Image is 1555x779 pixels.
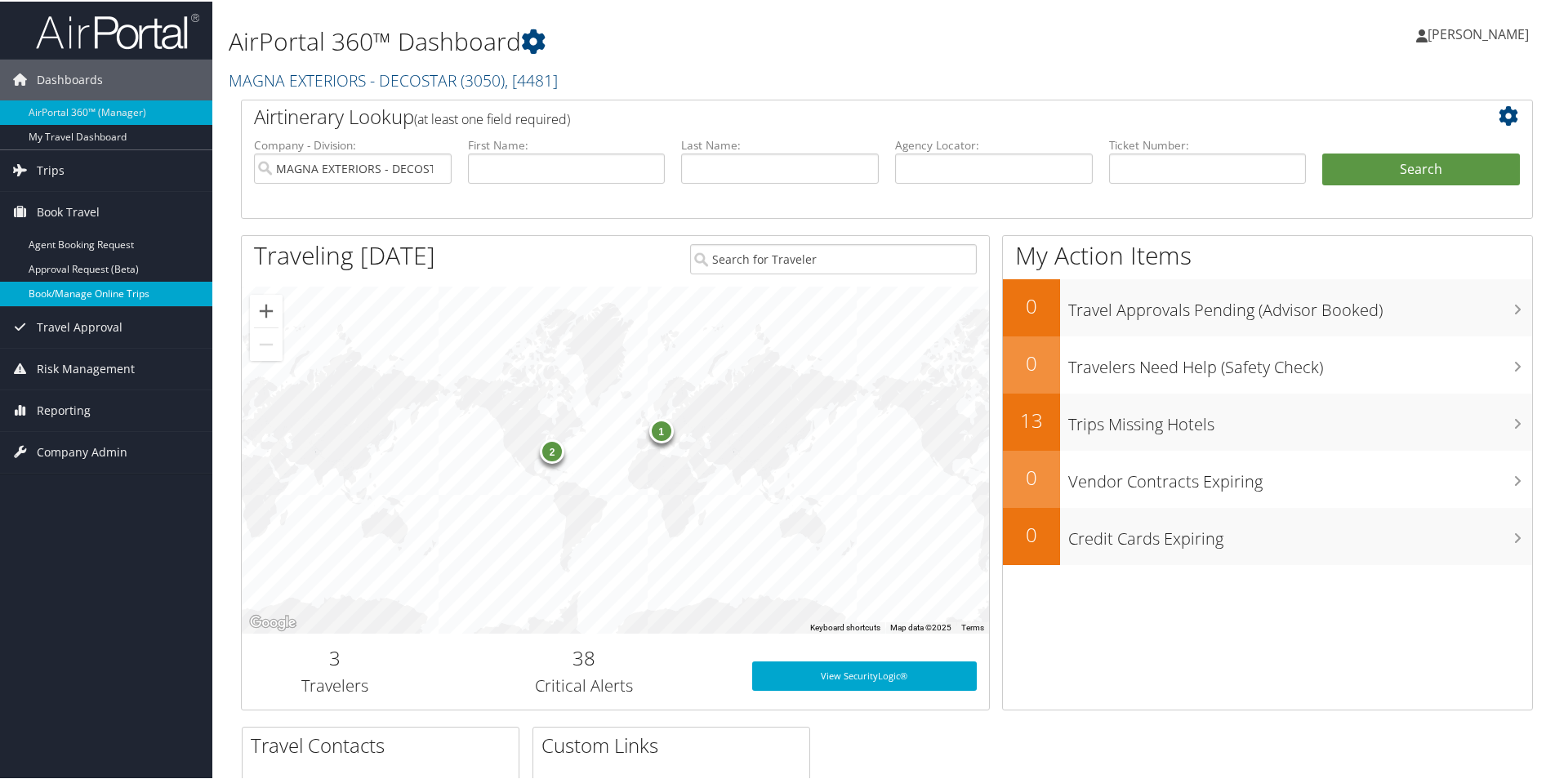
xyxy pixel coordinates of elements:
h3: Travel Approvals Pending (Advisor Booked) [1068,289,1532,320]
h3: Travelers [254,673,417,696]
h1: AirPortal 360™ Dashboard [229,23,1107,57]
button: Zoom out [250,327,283,359]
h3: Credit Cards Expiring [1068,518,1532,549]
h2: 0 [1003,291,1060,318]
span: ( 3050 ) [461,68,505,90]
div: 1 [649,416,674,441]
span: Company Admin [37,430,127,471]
h2: 0 [1003,462,1060,490]
h2: Custom Links [541,730,809,758]
img: airportal-logo.png [36,11,199,49]
span: Map data ©2025 [890,621,951,630]
a: MAGNA EXTERIORS - DECOSTAR [229,68,558,90]
h2: 0 [1003,519,1060,547]
h2: 38 [441,643,728,670]
a: 13Trips Missing Hotels [1003,392,1532,449]
span: Dashboards [37,58,103,99]
a: Open this area in Google Maps (opens a new window) [246,611,300,632]
h3: Travelers Need Help (Safety Check) [1068,346,1532,377]
h2: 13 [1003,405,1060,433]
h1: My Action Items [1003,237,1532,271]
label: Last Name: [681,136,879,152]
div: 2 [540,438,564,462]
span: Trips [37,149,65,189]
input: Search for Traveler [690,243,977,273]
h3: Critical Alerts [441,673,728,696]
h3: Vendor Contracts Expiring [1068,461,1532,492]
label: First Name: [468,136,666,152]
button: Zoom in [250,293,283,326]
h2: Airtinerary Lookup [254,101,1412,129]
label: Company - Division: [254,136,452,152]
span: Travel Approval [37,305,123,346]
a: [PERSON_NAME] [1416,8,1545,57]
span: , [ 4481 ] [505,68,558,90]
h1: Traveling [DATE] [254,237,435,271]
h3: Trips Missing Hotels [1068,403,1532,434]
a: 0Travelers Need Help (Safety Check) [1003,335,1532,392]
a: 0Vendor Contracts Expiring [1003,449,1532,506]
h2: 3 [254,643,417,670]
label: Ticket Number: [1109,136,1307,152]
h2: 0 [1003,348,1060,376]
a: View SecurityLogic® [752,660,977,689]
span: Risk Management [37,347,135,388]
img: Google [246,611,300,632]
button: Search [1322,152,1520,185]
span: [PERSON_NAME] [1428,24,1529,42]
a: Terms (opens in new tab) [961,621,984,630]
h2: Travel Contacts [251,730,519,758]
label: Agency Locator: [895,136,1093,152]
span: (at least one field required) [414,109,570,127]
a: 0Travel Approvals Pending (Advisor Booked) [1003,278,1532,335]
span: Book Travel [37,190,100,231]
button: Keyboard shortcuts [810,621,880,632]
span: Reporting [37,389,91,430]
a: 0Credit Cards Expiring [1003,506,1532,563]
